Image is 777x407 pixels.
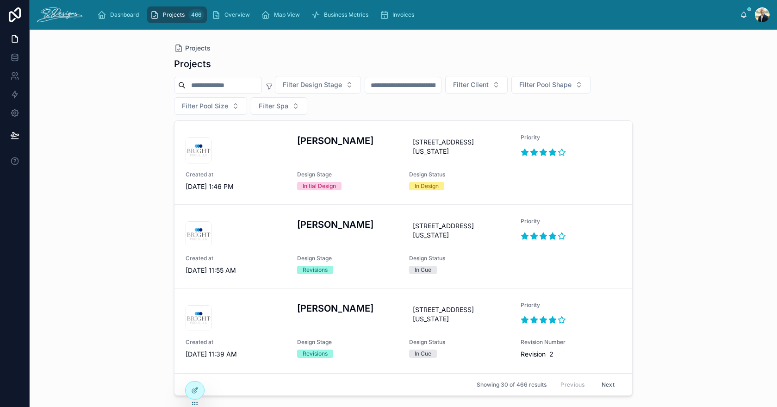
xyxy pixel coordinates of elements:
[297,134,398,148] h3: [PERSON_NAME]
[409,255,510,262] span: Design Status
[186,338,286,346] span: Created at
[415,350,431,358] div: In Cue
[90,5,740,25] div: scrollable content
[94,6,145,23] a: Dashboard
[445,76,508,94] button: Select Button
[174,44,211,53] a: Projects
[392,11,414,19] span: Invoices
[186,266,286,275] span: [DATE] 11:55 AM
[477,381,547,388] span: Showing 30 of 466 results
[324,11,368,19] span: Business Metrics
[259,101,288,111] span: Filter Spa
[595,377,621,392] button: Next
[258,6,306,23] a: Map View
[521,218,621,225] span: Priority
[308,6,375,23] a: Business Metrics
[174,57,211,70] h1: Projects
[163,11,185,19] span: Projects
[521,301,621,309] span: Priority
[186,171,286,178] span: Created at
[283,80,342,89] span: Filter Design Stage
[303,266,328,274] div: Revisions
[415,182,439,190] div: In Design
[224,11,250,19] span: Overview
[297,218,398,232] h3: [PERSON_NAME]
[188,9,204,20] div: 466
[415,266,431,274] div: In Cue
[303,350,328,358] div: Revisions
[297,171,398,178] span: Design Stage
[37,7,82,22] img: App logo
[182,101,228,111] span: Filter Pool Size
[413,305,506,324] span: [STREET_ADDRESS][US_STATE]
[303,182,336,190] div: Initial Design
[521,338,621,346] span: Revision Number
[174,97,247,115] button: Select Button
[519,80,572,89] span: Filter Pool Shape
[251,97,307,115] button: Select Button
[297,338,398,346] span: Design Stage
[521,134,621,141] span: Priority
[174,121,632,204] a: [PERSON_NAME][STREET_ADDRESS][US_STATE]PriorityCreated at[DATE] 1:46 PMDesign StageInitial Design...
[174,288,632,372] a: [PERSON_NAME][STREET_ADDRESS][US_STATE]PriorityCreated at[DATE] 11:39 AMDesign StageRevisionsDesi...
[297,301,398,315] h3: [PERSON_NAME]
[409,171,510,178] span: Design Status
[186,350,286,359] span: [DATE] 11:39 AM
[377,6,421,23] a: Invoices
[297,255,398,262] span: Design Stage
[147,6,207,23] a: Projects466
[186,255,286,262] span: Created at
[413,221,506,240] span: [STREET_ADDRESS][US_STATE]
[511,76,591,94] button: Select Button
[209,6,256,23] a: Overview
[174,204,632,288] a: [PERSON_NAME][STREET_ADDRESS][US_STATE]PriorityCreated at[DATE] 11:55 AMDesign StageRevisionsDesi...
[409,338,510,346] span: Design Status
[453,80,489,89] span: Filter Client
[186,182,286,191] span: [DATE] 1:46 PM
[274,11,300,19] span: Map View
[521,350,621,359] span: Revision 2
[275,76,361,94] button: Select Button
[185,44,211,53] span: Projects
[110,11,139,19] span: Dashboard
[413,138,506,156] span: [STREET_ADDRESS][US_STATE]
